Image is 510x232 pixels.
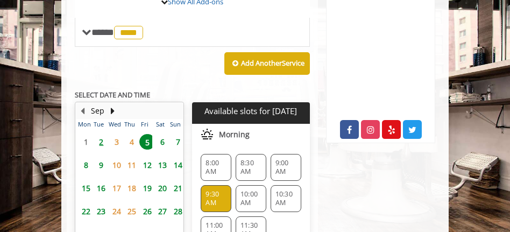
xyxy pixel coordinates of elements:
td: Select day7 [168,130,183,153]
span: 26 [139,203,155,219]
span: 8 [78,157,94,173]
button: Previous Month [78,105,87,117]
td: Select day8 [76,153,91,177]
span: 4 [124,134,140,150]
span: 16 [93,180,109,196]
span: 17 [109,180,125,196]
th: Tue [91,119,106,130]
td: Select day16 [91,177,106,200]
span: 25 [124,203,140,219]
span: 24 [109,203,125,219]
span: 3 [109,134,125,150]
button: Add AnotherService [224,52,310,75]
div: 8:00 AM [201,154,231,181]
button: Sep [91,105,104,117]
b: SELECT DATE AND TIME [75,90,150,100]
span: 6 [154,134,171,150]
span: 5 [139,134,155,150]
span: 10:00 AM [240,190,261,207]
th: Thu [122,119,137,130]
span: 10:30 AM [275,190,296,207]
p: Available slots for [DATE] [196,107,305,116]
span: 9:00 AM [275,159,296,176]
div: 9:30 AM [201,185,231,212]
td: Select day22 [76,200,91,223]
td: Select day2 [91,130,106,153]
th: Sun [168,119,183,130]
td: Select day4 [122,130,137,153]
b: Add Another Service [241,58,304,68]
td: Select day15 [76,177,91,200]
td: Select day13 [152,153,167,177]
span: 18 [124,180,140,196]
span: 11 [124,157,140,173]
img: morning slots [201,128,214,141]
span: 12 [139,157,155,173]
td: Select day10 [107,153,122,177]
span: 7 [170,134,186,150]
th: Sat [152,119,167,130]
span: 21 [170,180,186,196]
span: 19 [139,180,155,196]
div: 10:00 AM [236,185,266,212]
td: Select day20 [152,177,167,200]
button: Next Month [108,105,117,117]
div: 8:30 AM [236,154,266,181]
span: 13 [154,157,171,173]
th: Mon [76,119,91,130]
td: Select day23 [91,200,106,223]
td: Select day9 [91,153,106,177]
td: Select day18 [122,177,137,200]
td: Select day27 [152,200,167,223]
td: Select day3 [107,130,122,153]
span: 8:00 AM [206,159,226,176]
td: Select day11 [122,153,137,177]
td: Select day12 [137,153,152,177]
span: 10 [109,157,125,173]
td: Select day25 [122,200,137,223]
span: 28 [170,203,186,219]
td: Select day21 [168,177,183,200]
td: Select day14 [168,153,183,177]
span: 15 [78,180,94,196]
th: Wed [107,119,122,130]
td: Select day26 [137,200,152,223]
span: 2 [93,134,109,150]
td: Select day5 [137,130,152,153]
td: Select day24 [107,200,122,223]
span: 22 [78,203,94,219]
th: Fri [137,119,152,130]
td: Select day6 [152,130,167,153]
span: 8:30 AM [240,159,261,176]
span: 9:30 AM [206,190,226,207]
span: 9 [93,157,109,173]
span: 14 [170,157,186,173]
span: 27 [154,203,171,219]
div: 10:30 AM [271,185,301,212]
td: Select day19 [137,177,152,200]
span: 20 [154,180,171,196]
span: Morning [219,130,250,139]
td: Select day28 [168,200,183,223]
span: 23 [93,203,109,219]
td: Select day17 [107,177,122,200]
div: 9:00 AM [271,154,301,181]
